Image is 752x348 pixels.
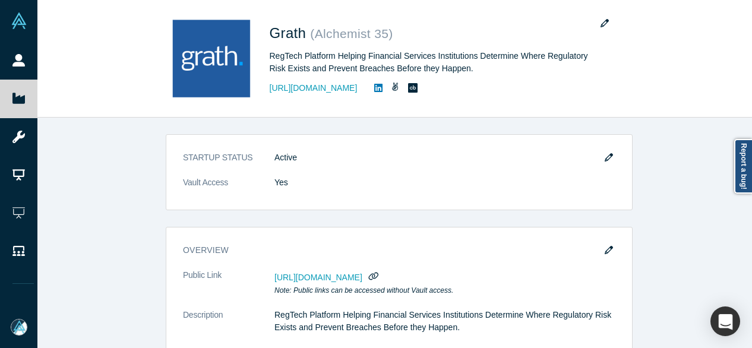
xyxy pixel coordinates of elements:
div: RegTech Platform Helping Financial Services Institutions Determine Where Regulatory Risk Exists a... [270,50,602,75]
a: [URL][DOMAIN_NAME] [270,82,358,94]
p: RegTech Platform Helping Financial Services Institutions Determine Where Regulatory Risk Exists a... [274,309,615,334]
em: Note: Public links can be accessed without Vault access. [274,286,453,295]
small: ( Alchemist 35 ) [310,27,393,40]
img: Mia Scott's Account [11,319,27,336]
dd: Active [274,151,615,164]
h3: overview [183,244,599,257]
span: Grath [270,25,311,41]
dt: Description [183,309,274,346]
dd: Yes [274,176,615,189]
a: Report a bug! [734,139,752,194]
dt: STARTUP STATUS [183,151,274,176]
span: Public Link [183,269,222,281]
img: Alchemist Vault Logo [11,12,27,29]
dt: Vault Access [183,176,274,201]
img: Grath's Logo [170,17,253,100]
span: [URL][DOMAIN_NAME] [274,273,362,282]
